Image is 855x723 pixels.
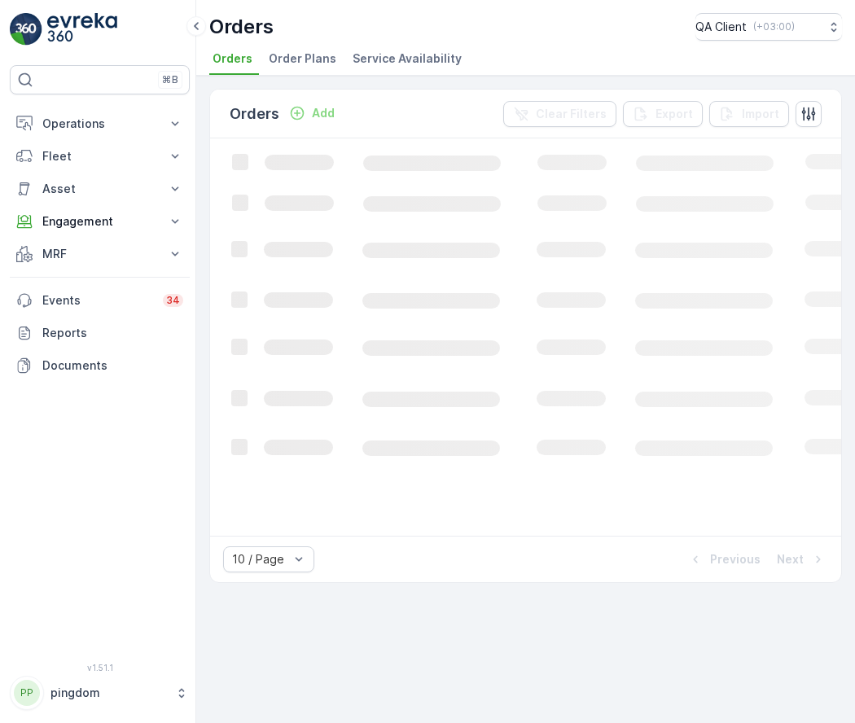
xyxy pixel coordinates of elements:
p: Asset [42,181,157,197]
div: PP [14,680,40,706]
button: Asset [10,173,190,205]
p: Import [742,106,779,122]
p: QA Client [695,19,747,35]
span: Order Plans [269,50,336,67]
a: Events34 [10,284,190,317]
button: Clear Filters [503,101,616,127]
button: Next [775,550,828,569]
p: Reports [42,325,183,341]
button: QA Client(+03:00) [695,13,842,41]
p: Operations [42,116,157,132]
p: Fleet [42,148,157,164]
p: pingdom [50,685,167,701]
button: PPpingdom [10,676,190,710]
button: Engagement [10,205,190,238]
p: 34 [166,294,180,307]
p: Orders [209,14,274,40]
p: Previous [710,551,761,567]
p: Events [42,292,153,309]
p: Add [312,105,335,121]
button: MRF [10,238,190,270]
a: Reports [10,317,190,349]
p: Export [655,106,693,122]
button: Export [623,101,703,127]
span: v 1.51.1 [10,663,190,673]
p: ( +03:00 ) [753,20,795,33]
button: Previous [686,550,762,569]
p: Clear Filters [536,106,607,122]
p: Orders [230,103,279,125]
img: logo [10,13,42,46]
button: Import [709,101,789,127]
button: Fleet [10,140,190,173]
img: logo_light-DOdMpM7g.png [47,13,117,46]
p: Documents [42,357,183,374]
a: Documents [10,349,190,382]
p: ⌘B [162,73,178,86]
p: Next [777,551,804,567]
span: Service Availability [353,50,462,67]
button: Add [283,103,341,123]
p: MRF [42,246,157,262]
button: Operations [10,107,190,140]
p: Engagement [42,213,157,230]
span: Orders [213,50,252,67]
